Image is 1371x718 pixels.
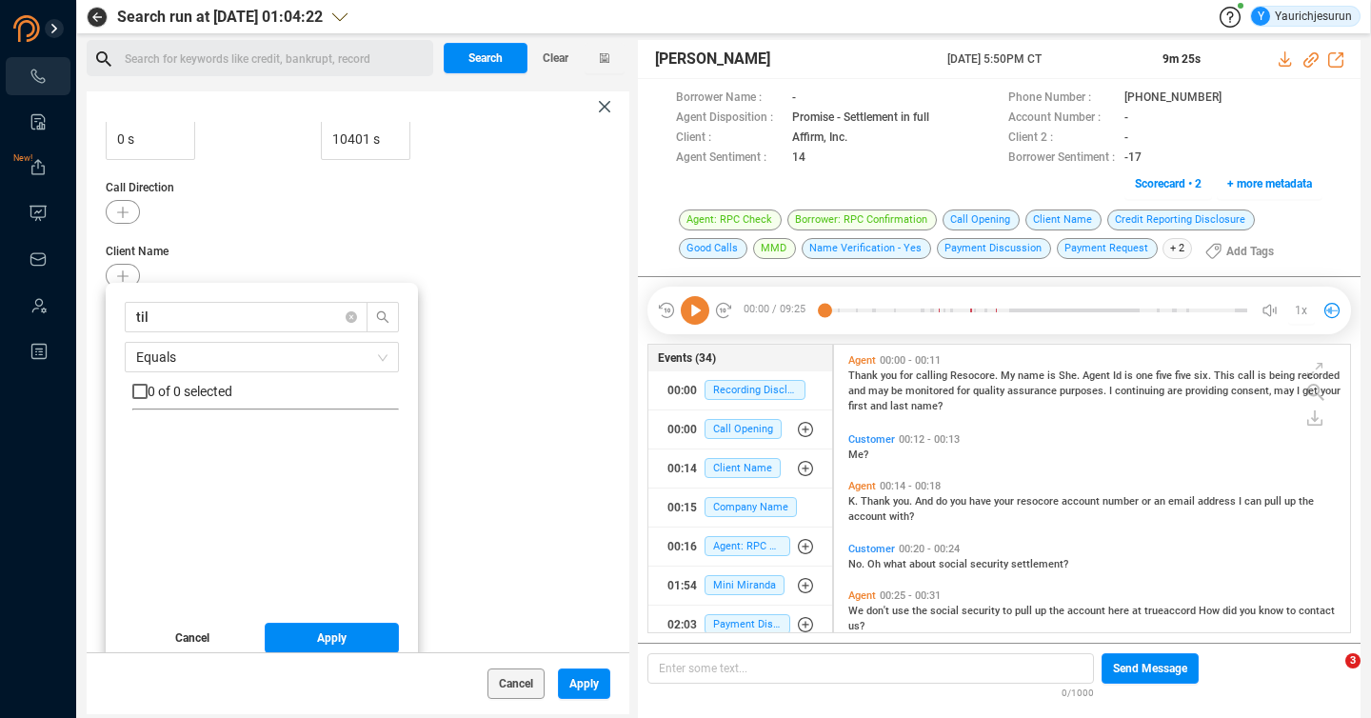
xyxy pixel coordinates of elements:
span: - [1124,109,1128,129]
span: purposes. [1060,385,1109,397]
span: six. [1194,369,1214,382]
button: Scorecard • 2 [1124,169,1212,199]
span: 00:12 - 00:13 [895,433,964,446]
span: with? [889,510,914,523]
span: Search [468,43,503,73]
span: account [1062,495,1103,508]
span: calling [916,369,950,382]
span: your [1321,385,1341,397]
input: Search Client Name [136,307,338,328]
span: And [915,495,936,508]
span: Client Name [1025,209,1102,230]
span: what [884,558,909,570]
span: don't [866,605,892,617]
span: 00:00 / 09:25 [733,296,825,325]
span: is [1124,369,1136,382]
span: use [892,605,912,617]
span: Agent: RPC Check [679,209,782,230]
span: Id [1113,369,1124,382]
span: Y [1258,7,1264,26]
span: [PHONE_NUMBER] [1124,89,1222,109]
span: This [1214,369,1238,382]
span: Agent [848,589,876,602]
span: and [870,400,890,412]
span: Company Name [705,497,797,517]
span: you [881,369,900,382]
span: consent, [1231,385,1274,397]
span: contact [1299,605,1335,617]
span: is [1047,369,1059,382]
span: continuing [1115,385,1167,397]
span: Me? [848,449,868,461]
button: 01:54Mini Miranda [648,567,832,605]
span: Scorecard • 2 [1135,169,1202,199]
span: Oh [867,558,884,570]
span: Payment Request [1057,238,1158,259]
li: Exports [6,149,70,187]
span: name? [911,400,943,412]
span: trueaccord [1144,605,1199,617]
span: 00:20 - 00:24 [895,543,964,555]
li: Smart Reports [6,103,70,141]
span: K. [848,495,861,508]
span: Promise - Settlement in full [792,109,929,129]
span: Payment Discussion [937,238,1051,259]
span: Client : [676,129,783,149]
div: grid [132,426,399,608]
span: for [957,385,973,397]
span: social [930,605,962,617]
span: 0/1000 [1062,684,1094,700]
span: 9m 25s [1162,52,1201,66]
span: call [1238,369,1258,382]
button: 1x [1288,297,1315,324]
span: security [970,558,1011,570]
div: 00:14 [667,453,697,484]
span: - [1124,129,1128,149]
img: prodigal-logo [13,15,118,42]
span: Apply [569,668,599,699]
span: to [1286,605,1299,617]
span: Client Name [106,243,610,260]
div: 02:03 [667,609,697,640]
span: [PERSON_NAME] [655,48,770,70]
span: Phone Number : [1008,89,1115,109]
span: Borrower Sentiment : [1008,149,1115,169]
span: at [1132,605,1144,617]
button: + more metadata [1217,169,1322,199]
span: monitored [905,385,957,397]
span: Agent: RPC Check [705,536,790,556]
a: New! [29,158,48,177]
div: 00:00 [667,414,697,445]
button: Apply [558,668,610,699]
span: Borrower: RPC Confirmation [787,209,937,230]
span: us? [848,620,864,632]
span: name [1018,369,1047,382]
span: + more metadata [1227,169,1312,199]
span: We [848,605,866,617]
span: may [1274,385,1297,397]
span: Call Direction [106,179,610,196]
iframe: Intercom live chat [1306,653,1352,699]
button: Clear [527,43,585,73]
span: know [1259,605,1286,617]
span: is [1258,369,1269,382]
span: Agent [1083,369,1113,382]
button: 02:03Payment Discussion [648,606,832,644]
span: Cancel [499,668,533,699]
li: Inbox [6,240,70,278]
span: Call Opening [943,209,1020,230]
span: one [1136,369,1156,382]
span: the [1049,605,1067,617]
span: I [1109,385,1115,397]
button: 00:14Client Name [648,449,832,488]
span: I [1297,385,1302,397]
span: Customer [848,543,895,555]
div: 00:16 [667,531,697,562]
span: up [1284,495,1299,508]
div: Yaurichjesurun [1251,7,1352,26]
span: an [1154,495,1168,508]
span: + 2 [1162,238,1192,259]
span: Cancel [175,623,209,653]
span: have [969,495,994,508]
span: Thank [848,369,881,382]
